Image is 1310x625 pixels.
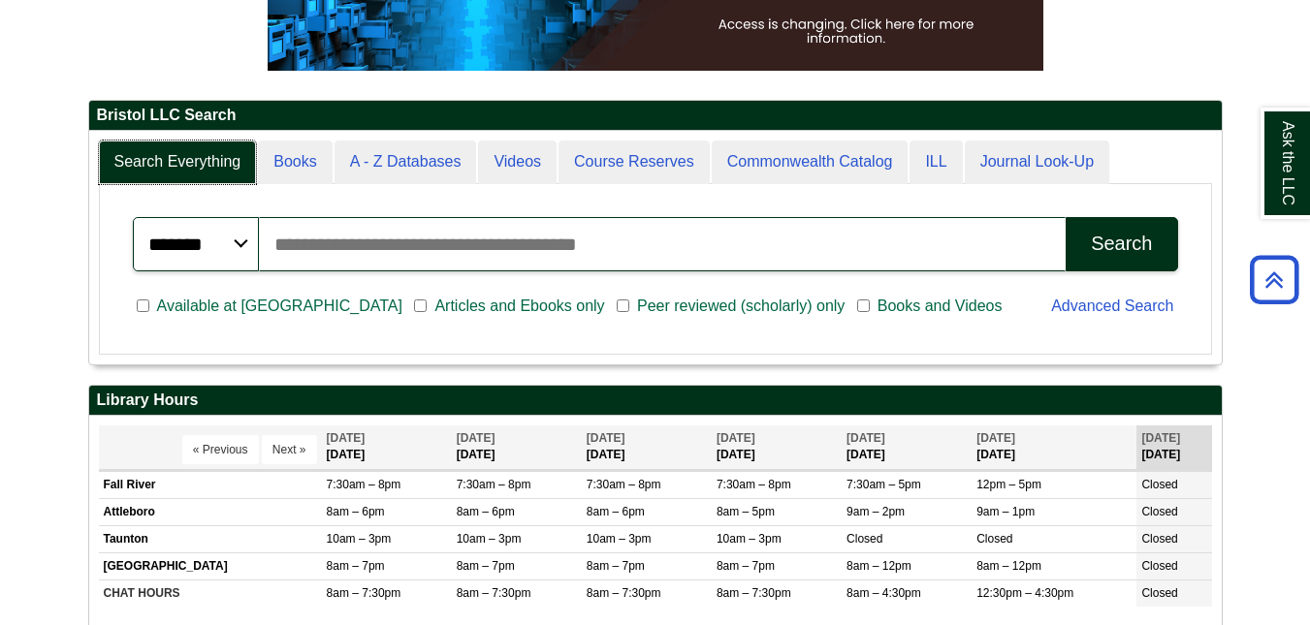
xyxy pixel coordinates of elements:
a: Back to Top [1243,266,1305,293]
a: ILL [910,141,962,184]
span: 10am – 3pm [457,532,522,546]
span: Closed [1141,532,1177,546]
span: [DATE] [847,431,885,445]
span: 8am – 4:30pm [847,586,921,600]
span: Books and Videos [870,295,1010,318]
span: 8am – 6pm [587,505,645,518]
span: Articles and Ebooks only [427,295,612,318]
a: A - Z Databases [335,141,477,184]
td: CHAT HOURS [99,580,322,608]
span: 8am – 7:30pm [717,586,791,600]
input: Available at [GEOGRAPHIC_DATA] [137,297,149,315]
td: [GEOGRAPHIC_DATA] [99,553,322,580]
span: 9am – 2pm [847,505,905,518]
th: [DATE] [1136,425,1211,469]
span: 7:30am – 8pm [457,478,531,491]
h2: Library Hours [89,386,1222,416]
span: [DATE] [457,431,495,445]
span: 10am – 3pm [587,532,652,546]
span: Closed [1141,505,1177,518]
th: [DATE] [582,425,712,469]
span: 8am – 7pm [587,559,645,573]
span: 8am – 7:30pm [587,586,661,600]
a: Books [258,141,332,184]
a: Advanced Search [1051,297,1173,314]
div: Search [1091,233,1152,255]
th: [DATE] [972,425,1136,469]
span: 8am – 7pm [327,559,385,573]
th: [DATE] [712,425,842,469]
span: 8am – 7pm [717,559,775,573]
span: Peer reviewed (scholarly) only [629,295,852,318]
a: Journal Look-Up [965,141,1109,184]
span: Closed [847,532,882,546]
span: 8am – 7:30pm [327,586,401,600]
td: Attleboro [99,498,322,525]
span: 8am – 7:30pm [457,586,531,600]
span: Closed [1141,559,1177,573]
span: Closed [976,532,1012,546]
span: Available at [GEOGRAPHIC_DATA] [149,295,410,318]
td: Taunton [99,525,322,552]
span: 10am – 3pm [717,532,782,546]
span: Closed [1141,478,1177,491]
span: 9am – 1pm [976,505,1035,518]
th: [DATE] [842,425,972,469]
span: [DATE] [717,431,755,445]
input: Articles and Ebooks only [414,297,427,315]
button: Next » [262,435,317,464]
input: Peer reviewed (scholarly) only [617,297,629,315]
span: [DATE] [976,431,1015,445]
a: Commonwealth Catalog [712,141,909,184]
span: 7:30am – 5pm [847,478,921,491]
span: 7:30am – 8pm [717,478,791,491]
span: 8am – 6pm [457,505,515,518]
button: « Previous [182,435,259,464]
span: 7:30am – 8pm [327,478,401,491]
td: Fall River [99,471,322,498]
span: 10am – 3pm [327,532,392,546]
span: 8am – 12pm [976,559,1041,573]
span: [DATE] [1141,431,1180,445]
button: Search [1066,217,1177,271]
a: Videos [478,141,557,184]
input: Books and Videos [857,297,870,315]
span: 12:30pm – 4:30pm [976,586,1073,600]
th: [DATE] [452,425,582,469]
span: 8am – 5pm [717,505,775,518]
a: Course Reserves [559,141,710,184]
a: Search Everything [99,141,257,184]
span: 7:30am – 8pm [587,478,661,491]
th: [DATE] [322,425,452,469]
span: Closed [1141,586,1177,600]
span: 8am – 6pm [327,505,385,518]
span: 8am – 7pm [457,559,515,573]
span: 8am – 12pm [847,559,911,573]
span: [DATE] [587,431,625,445]
span: 12pm – 5pm [976,478,1041,491]
span: [DATE] [327,431,366,445]
h2: Bristol LLC Search [89,101,1222,131]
